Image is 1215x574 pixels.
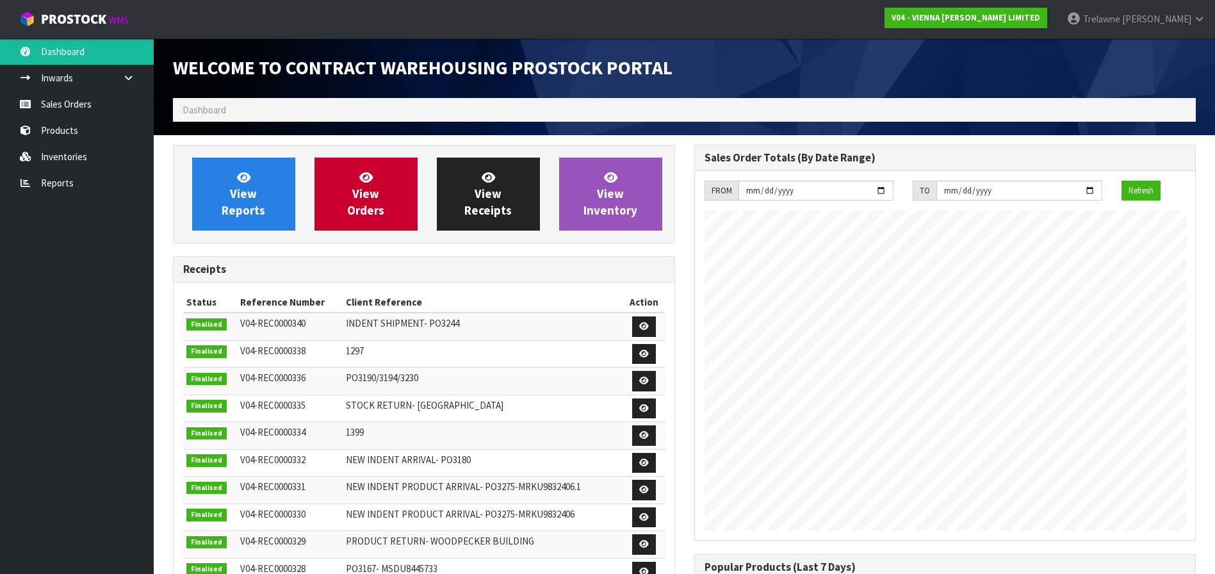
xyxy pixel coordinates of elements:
[913,181,936,201] div: TO
[346,454,471,466] span: NEW INDENT ARRIVAL- PO3180
[183,263,665,275] h3: Receipts
[240,345,306,357] span: V04-REC0000338
[240,317,306,329] span: V04-REC0000340
[186,345,227,358] span: Finalised
[346,480,581,493] span: NEW INDENT PRODUCT ARRIVAL- PO3275-MRKU9832406.1
[183,104,226,116] span: Dashboard
[559,158,662,231] a: ViewInventory
[346,317,459,329] span: INDENT SHIPMENT- PO3244
[240,399,306,411] span: V04-REC0000335
[346,426,364,438] span: 1399
[237,292,343,313] th: Reference Number
[346,345,364,357] span: 1297
[186,318,227,331] span: Finalised
[192,158,295,231] a: ViewReports
[183,292,237,313] th: Status
[186,427,227,440] span: Finalised
[346,535,534,547] span: PRODUCT RETURN- WOODPECKER BUILDING
[41,11,106,28] span: ProStock
[892,12,1040,23] strong: V04 - VIENNA [PERSON_NAME] LIMITED
[19,11,35,27] img: cube-alt.png
[240,508,306,520] span: V04-REC0000330
[464,170,512,218] span: View Receipts
[705,152,1186,164] h3: Sales Order Totals (By Date Range)
[240,480,306,493] span: V04-REC0000331
[314,158,418,231] a: ViewOrders
[109,14,129,26] small: WMS
[186,509,227,521] span: Finalised
[705,561,1186,573] h3: Popular Products (Last 7 Days)
[186,373,227,386] span: Finalised
[437,158,540,231] a: ViewReceipts
[1121,181,1161,201] button: Refresh
[583,170,637,218] span: View Inventory
[347,170,384,218] span: View Orders
[624,292,665,313] th: Action
[705,181,738,201] div: FROM
[222,170,265,218] span: View Reports
[1122,13,1191,25] span: [PERSON_NAME]
[1083,13,1120,25] span: Trelawne
[346,399,503,411] span: STOCK RETURN- [GEOGRAPHIC_DATA]
[186,536,227,549] span: Finalised
[346,508,575,520] span: NEW INDENT PRODUCT ARRIVAL- PO3275-MRKU9832406
[240,372,306,384] span: V04-REC0000336
[240,535,306,547] span: V04-REC0000329
[186,454,227,467] span: Finalised
[240,454,306,466] span: V04-REC0000332
[186,482,227,495] span: Finalised
[173,56,673,79] span: Welcome to Contract Warehousing ProStock Portal
[186,400,227,413] span: Finalised
[343,292,623,313] th: Client Reference
[240,426,306,438] span: V04-REC0000334
[346,372,418,384] span: PO3190/3194/3230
